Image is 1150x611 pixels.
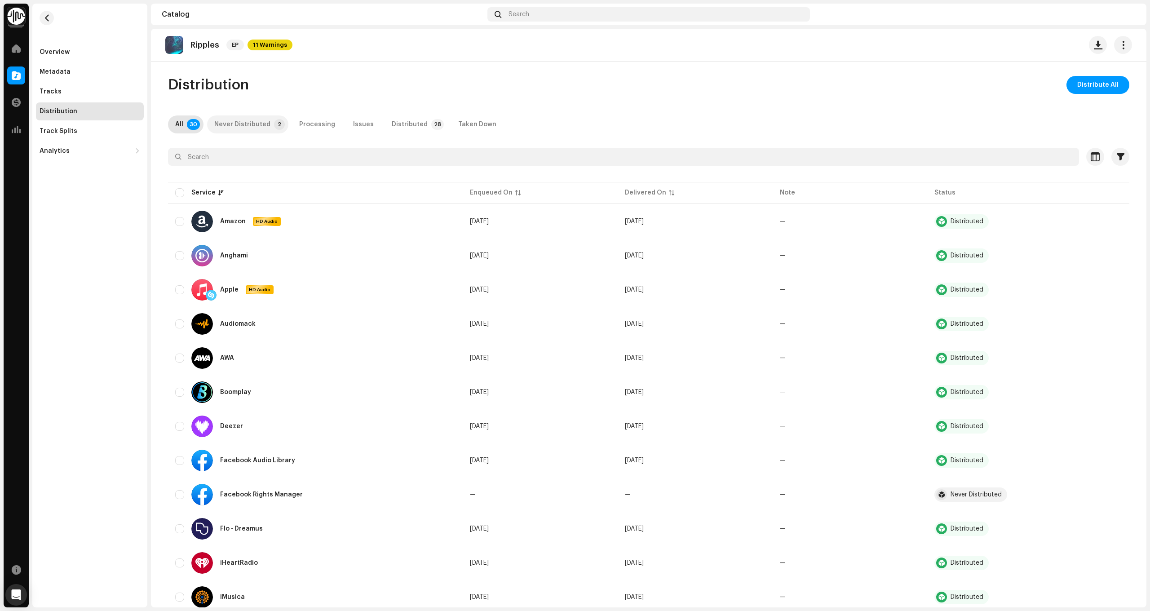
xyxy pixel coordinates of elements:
[220,218,246,225] div: Amazon
[780,491,786,498] re-a-table-badge: —
[780,560,786,566] re-a-table-badge: —
[625,218,644,225] span: Apr 7, 2025
[780,321,786,327] re-a-table-badge: —
[220,252,248,259] div: Anghami
[220,355,234,361] div: AWA
[175,115,183,133] div: All
[625,594,644,600] span: Apr 7, 2025
[220,491,303,498] div: Facebook Rights Manager
[248,40,292,50] span: 11 Warnings
[220,457,295,464] div: Facebook Audio Library
[470,594,489,600] span: Apr 5, 2025
[780,252,786,259] re-a-table-badge: —
[625,560,644,566] span: Apr 7, 2025
[780,389,786,395] re-a-table-badge: —
[36,63,144,81] re-m-nav-item: Metadata
[392,115,428,133] div: Distributed
[625,287,644,293] span: Apr 7, 2025
[36,122,144,140] re-m-nav-item: Track Splits
[254,218,280,225] span: HD Audio
[625,389,644,395] span: Apr 7, 2025
[36,102,144,120] re-m-nav-item: Distribution
[220,287,239,293] div: Apple
[40,68,71,75] div: Metadata
[458,115,496,133] div: Taken Down
[951,321,983,327] div: Distributed
[470,218,489,225] span: Apr 5, 2025
[470,355,489,361] span: Apr 5, 2025
[168,148,1079,166] input: Search
[780,423,786,429] re-a-table-badge: —
[625,252,644,259] span: Apr 7, 2025
[40,147,70,155] div: Analytics
[625,321,644,327] span: Apr 7, 2025
[951,594,983,600] div: Distributed
[40,108,77,115] div: Distribution
[780,218,786,225] re-a-table-badge: —
[470,321,489,327] span: Apr 5, 2025
[951,287,983,293] div: Distributed
[470,457,489,464] span: Apr 5, 2025
[951,457,983,464] div: Distributed
[190,40,219,50] p: Ripples
[1077,76,1119,94] span: Distribute All
[951,423,983,429] div: Distributed
[625,491,631,498] span: —
[780,355,786,361] re-a-table-badge: —
[951,560,983,566] div: Distributed
[220,594,245,600] div: iMusica
[625,355,644,361] span: Apr 7, 2025
[220,560,258,566] div: iHeartRadio
[220,423,243,429] div: Deezer
[780,526,786,532] re-a-table-badge: —
[36,142,144,160] re-m-nav-dropdown: Analytics
[191,188,216,197] div: Service
[299,115,335,133] div: Processing
[220,321,256,327] div: Audiomack
[1121,7,1136,22] img: f3529cf6-4306-4bde-a3d3-9184ef431f8a
[509,11,529,18] span: Search
[470,526,489,532] span: Apr 5, 2025
[780,457,786,464] re-a-table-badge: —
[951,389,983,395] div: Distributed
[625,423,644,429] span: Apr 7, 2025
[36,83,144,101] re-m-nav-item: Tracks
[165,36,183,54] img: f86b29c8-8734-42da-aa9a-8d65f89763e8
[214,115,270,133] div: Never Distributed
[625,526,644,532] span: Apr 7, 2025
[247,287,273,293] span: HD Audio
[470,252,489,259] span: Apr 5, 2025
[951,252,983,259] div: Distributed
[431,119,444,130] p-badge: 28
[780,594,786,600] re-a-table-badge: —
[5,584,27,606] div: Open Intercom Messenger
[625,457,644,464] span: Apr 7, 2025
[162,11,484,18] div: Catalog
[220,389,251,395] div: Boomplay
[470,389,489,395] span: Apr 5, 2025
[780,287,786,293] re-a-table-badge: —
[470,423,489,429] span: Apr 5, 2025
[625,188,666,197] div: Delivered On
[226,40,244,50] span: EP
[187,119,200,130] p-badge: 30
[40,128,77,135] div: Track Splits
[470,188,513,197] div: Enqueued On
[951,218,983,225] div: Distributed
[470,560,489,566] span: Apr 5, 2025
[40,88,62,95] div: Tracks
[36,43,144,61] re-m-nav-item: Overview
[470,491,476,498] span: —
[168,76,249,94] span: Distribution
[274,119,285,130] p-badge: 2
[7,7,25,25] img: 0f74c21f-6d1c-4dbc-9196-dbddad53419e
[470,287,489,293] span: Apr 5, 2025
[951,355,983,361] div: Distributed
[40,49,70,56] div: Overview
[353,115,374,133] div: Issues
[1066,76,1129,94] button: Distribute All
[220,526,263,532] div: Flo - Dreamus
[951,526,983,532] div: Distributed
[951,491,1002,498] div: Never Distributed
